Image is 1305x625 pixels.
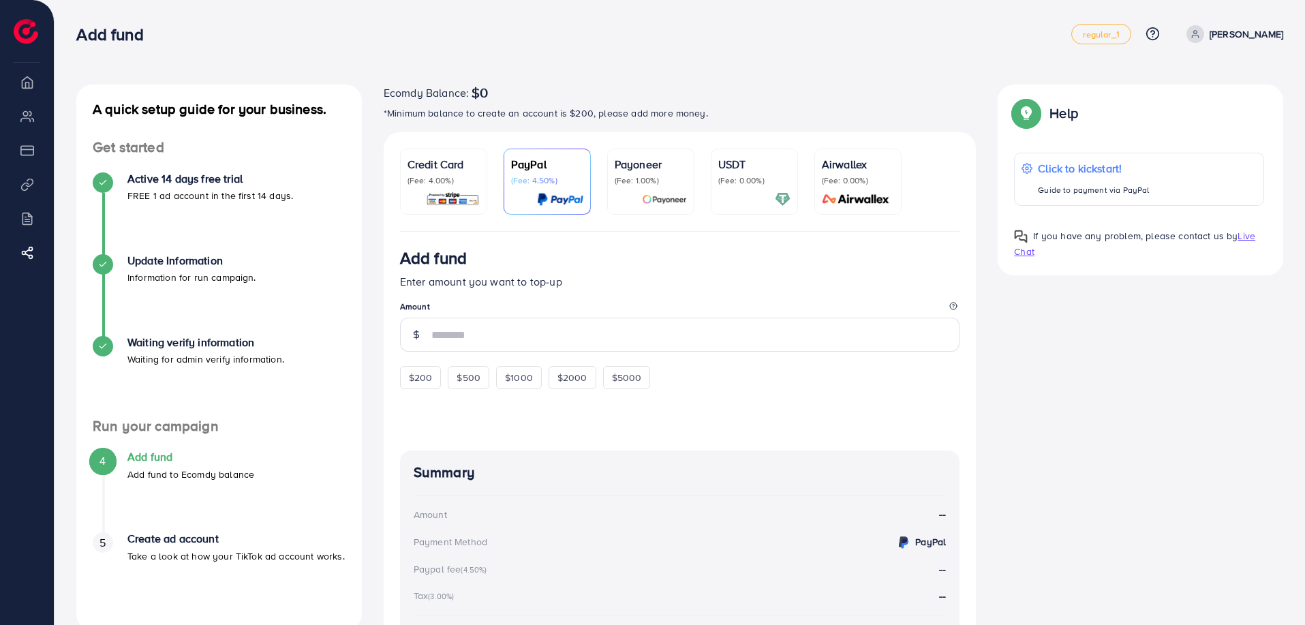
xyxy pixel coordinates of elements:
span: $200 [409,371,433,384]
span: $5000 [612,371,642,384]
strong: -- [939,588,946,603]
p: (Fee: 1.00%) [615,175,687,186]
p: Add fund to Ecomdy balance [127,466,254,483]
p: Payoneer [615,156,687,172]
p: Waiting for admin verify information. [127,351,284,367]
p: Help [1049,105,1078,121]
li: Add fund [76,451,362,532]
span: 5 [99,535,106,551]
img: card [426,192,480,207]
strong: -- [939,562,946,577]
p: Credit Card [408,156,480,172]
span: regular_1 [1083,30,1119,39]
li: Waiting verify information [76,336,362,418]
p: *Minimum balance to create an account is $200, please add more money. [384,105,977,121]
span: $0 [472,85,488,101]
a: [PERSON_NAME] [1181,25,1283,43]
p: Take a look at how your TikTok ad account works. [127,548,345,564]
span: If you have any problem, please contact us by [1033,229,1238,243]
div: Paypal fee [414,562,491,576]
small: (3.00%) [428,591,454,602]
span: 4 [99,453,106,469]
img: card [642,192,687,207]
small: (4.50%) [461,564,487,575]
a: regular_1 [1071,24,1131,44]
p: Click to kickstart! [1038,160,1149,177]
p: Enter amount you want to top-up [400,273,960,290]
img: card [537,192,583,207]
h3: Add fund [76,25,154,44]
p: Airwallex [822,156,894,172]
img: card [818,192,894,207]
img: credit [895,534,912,551]
li: Create ad account [76,532,362,614]
img: Popup guide [1014,101,1039,125]
legend: Amount [400,301,960,318]
p: (Fee: 4.00%) [408,175,480,186]
li: Update Information [76,254,362,336]
h4: Get started [76,139,362,156]
div: Amount [414,508,447,521]
div: Payment Method [414,535,487,549]
p: (Fee: 4.50%) [511,175,583,186]
strong: PayPal [915,535,946,549]
h4: Add fund [127,451,254,463]
div: Tax [414,589,459,603]
strong: -- [939,506,946,522]
h4: Create ad account [127,532,345,545]
p: FREE 1 ad account in the first 14 days. [127,187,293,204]
p: (Fee: 0.00%) [822,175,894,186]
span: $500 [457,371,480,384]
p: [PERSON_NAME] [1210,26,1283,42]
h4: A quick setup guide for your business. [76,101,362,117]
img: logo [14,19,38,44]
h4: Active 14 days free trial [127,172,293,185]
h4: Summary [414,464,947,481]
p: Information for run campaign. [127,269,256,286]
img: card [775,192,790,207]
h4: Update Information [127,254,256,267]
h3: Add fund [400,248,467,268]
img: Popup guide [1014,230,1028,243]
p: PayPal [511,156,583,172]
span: Ecomdy Balance: [384,85,469,101]
h4: Run your campaign [76,418,362,435]
li: Active 14 days free trial [76,172,362,254]
p: Guide to payment via PayPal [1038,182,1149,198]
span: $2000 [557,371,587,384]
span: $1000 [505,371,533,384]
h4: Waiting verify information [127,336,284,349]
p: (Fee: 0.00%) [718,175,790,186]
p: USDT [718,156,790,172]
